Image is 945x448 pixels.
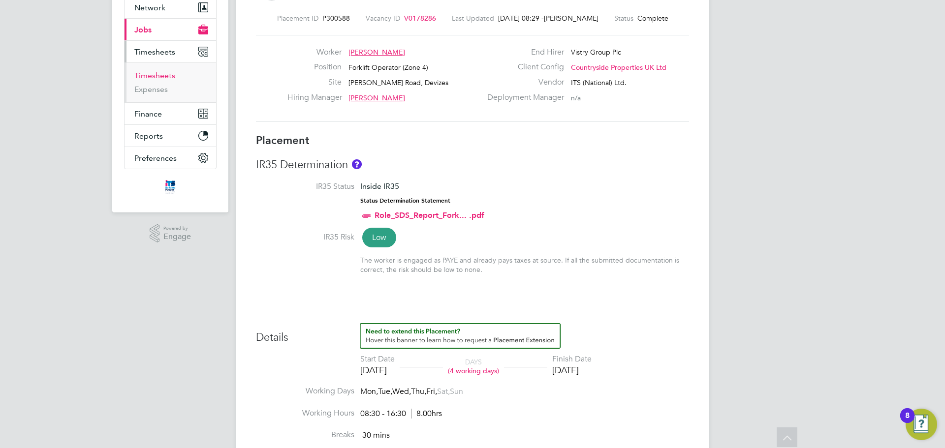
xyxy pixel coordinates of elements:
[256,323,689,345] h3: Details
[498,14,544,23] span: [DATE] 08:29 -
[360,409,442,419] div: 08:30 - 16:30
[614,14,633,23] label: Status
[163,224,191,233] span: Powered by
[360,364,395,376] div: [DATE]
[360,256,689,273] div: The worker is engaged as PAYE and already pays taxes at source. If all the submitted documentatio...
[287,92,342,103] label: Hiring Manager
[448,366,499,375] span: (4 working days)
[134,109,162,119] span: Finance
[906,409,937,440] button: Open Resource Center, 8 new notifications
[378,387,392,396] span: Tue,
[163,179,177,195] img: itsconstruction-logo-retina.png
[287,77,342,88] label: Site
[571,93,581,102] span: n/a
[163,233,191,241] span: Engage
[404,14,436,23] span: V0178286
[322,14,350,23] span: P300588
[411,387,426,396] span: Thu,
[256,181,354,192] label: IR35 Status
[426,387,437,396] span: Fri,
[352,159,362,169] button: About IR35
[637,14,668,23] span: Complete
[571,78,627,87] span: ITS (National) Ltd.
[481,62,564,72] label: Client Config
[287,62,342,72] label: Position
[481,92,564,103] label: Deployment Manager
[134,131,163,141] span: Reports
[392,387,411,396] span: Wed,
[287,47,342,58] label: Worker
[360,354,395,364] div: Start Date
[552,364,592,376] div: [DATE]
[360,323,561,349] button: How to extend a Placement?
[125,125,216,147] button: Reports
[362,228,396,247] span: Low
[124,179,217,195] a: Go to home page
[256,158,689,172] h3: IR35 Determination
[443,358,504,375] div: DAYS
[905,416,910,428] div: 8
[360,181,399,191] span: Inside IR35
[366,14,400,23] label: Vacancy ID
[125,103,216,124] button: Finance
[125,19,216,40] button: Jobs
[134,3,165,12] span: Network
[125,147,216,169] button: Preferences
[360,197,450,204] strong: Status Determination Statement
[481,47,564,58] label: End Hirer
[552,354,592,364] div: Finish Date
[348,93,405,102] span: [PERSON_NAME]
[571,63,666,72] span: Countryside Properties UK Ltd
[360,387,378,396] span: Mon,
[256,430,354,440] label: Breaks
[544,14,598,23] span: [PERSON_NAME]
[481,77,564,88] label: Vendor
[134,47,175,57] span: Timesheets
[150,224,191,243] a: Powered byEngage
[375,210,484,220] a: Role_SDS_Report_Fork... .pdf
[348,48,405,57] span: [PERSON_NAME]
[125,62,216,102] div: Timesheets
[411,409,442,418] span: 8.00hrs
[362,431,390,441] span: 30 mins
[134,153,177,163] span: Preferences
[450,387,463,396] span: Sun
[256,386,354,396] label: Working Days
[125,41,216,62] button: Timesheets
[277,14,318,23] label: Placement ID
[134,71,175,80] a: Timesheets
[348,78,448,87] span: [PERSON_NAME] Road, Devizes
[134,85,168,94] a: Expenses
[256,408,354,418] label: Working Hours
[452,14,494,23] label: Last Updated
[348,63,428,72] span: Forklift Operator (Zone 4)
[134,25,152,34] span: Jobs
[256,134,310,147] b: Placement
[571,48,621,57] span: Vistry Group Plc
[256,232,354,242] label: IR35 Risk
[437,387,450,396] span: Sat,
